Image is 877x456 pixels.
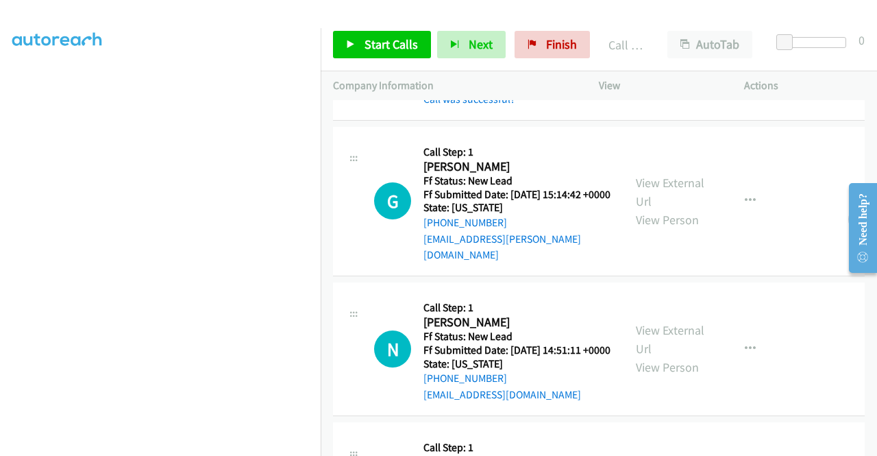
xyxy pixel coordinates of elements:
h5: Ff Status: New Lead [423,330,610,344]
a: [EMAIL_ADDRESS][PERSON_NAME][DOMAIN_NAME] [423,232,581,262]
a: [EMAIL_ADDRESS][DOMAIN_NAME] [423,388,581,401]
div: Delay between calls (in seconds) [783,37,846,48]
h2: [PERSON_NAME] [423,315,606,331]
span: Finish [546,36,577,52]
a: View External Url [636,175,704,209]
h5: State: [US_STATE] [423,357,610,371]
h5: Call Step: 1 [423,145,611,159]
div: The call is yet to be attempted [374,182,411,219]
div: The call is yet to be attempted [374,331,411,368]
button: Next [437,31,506,58]
h5: Ff Submitted Date: [DATE] 15:14:42 +0000 [423,188,611,202]
p: View [599,77,719,94]
h5: Ff Status: New Lead [423,174,611,188]
iframe: Resource Center [838,173,877,283]
a: Start Calls [333,31,431,58]
p: Company Information [333,77,574,94]
a: View External Url [636,322,704,357]
h1: G [374,182,411,219]
a: Finish [515,31,590,58]
h5: Call Step: 1 [423,441,610,455]
p: Actions [744,77,865,94]
a: [PHONE_NUMBER] [423,216,507,229]
span: Start Calls [365,36,418,52]
span: Next [469,36,493,52]
h1: N [374,331,411,368]
h5: Call Step: 1 [423,301,610,315]
a: View Person [636,212,699,228]
a: View Person [636,359,699,375]
h5: State: [US_STATE] [423,201,611,215]
p: Call Completed [608,36,643,54]
button: AutoTab [667,31,752,58]
h2: [PERSON_NAME] [423,159,606,175]
h5: Ff Submitted Date: [DATE] 14:51:11 +0000 [423,344,610,357]
div: 0 [859,31,865,49]
a: [PHONE_NUMBER] [423,372,507,385]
